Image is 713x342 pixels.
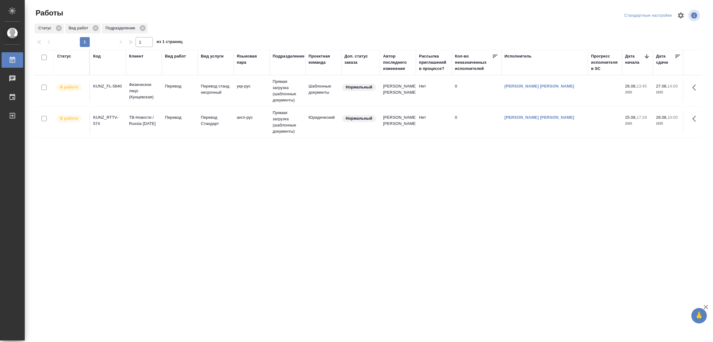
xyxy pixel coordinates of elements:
p: Физическое лицо (Кунцевская) [129,82,159,100]
span: Настроить таблицу [673,8,688,23]
button: Здесь прячутся важные кнопки [689,111,703,126]
p: 2025 [656,89,681,96]
div: Автор последнего изменения [383,53,413,72]
p: 25.08, [625,115,637,120]
div: Исполнитель выполняет работу [56,114,86,123]
td: Шаблонные документы [305,80,341,102]
p: 10:00 [668,115,678,120]
div: Рассылка приглашений в процессе? [419,53,449,72]
p: Нормальный [346,115,372,122]
td: [PERSON_NAME] [PERSON_NAME] [380,111,416,133]
p: 28.08, [656,115,668,120]
div: Кол-во неназначенных исполнителей [455,53,492,72]
p: Перевод станд. несрочный [201,83,231,96]
p: 14:00 [668,84,678,88]
div: Вид услуги [201,53,224,59]
td: англ-рус [234,111,270,133]
p: 26.08, [625,84,637,88]
p: 17:29 [637,115,647,120]
p: ТВ-Новости / Russia [DATE] [129,114,159,127]
p: В работе [60,115,78,122]
div: Языковая пара [237,53,266,66]
div: Вид работ [165,53,186,59]
div: Доп. статус заказа [344,53,377,66]
div: Проектная команда [309,53,338,66]
span: 🙏 [694,309,704,322]
p: Перевод Стандарт [201,114,231,127]
p: 27.08, [656,84,668,88]
td: Прямая загрузка (шаблонные документы) [270,107,305,138]
div: Прогресс исполнителя в SC [591,53,619,72]
div: Исполнитель [504,53,532,59]
div: Код [93,53,101,59]
div: Дата начала [625,53,644,66]
p: В работе [60,84,78,90]
p: 13:45 [637,84,647,88]
div: KUNZ_FL-5840 [93,83,123,89]
p: Нормальный [346,84,372,90]
p: 2025 [625,121,650,127]
div: Статус [57,53,71,59]
td: Нет [416,111,452,133]
p: Подразделение [106,25,137,31]
a: [PERSON_NAME] [PERSON_NAME] [504,115,574,120]
button: Здесь прячутся важные кнопки [689,80,703,95]
td: Прямая загрузка (шаблонные документы) [270,75,305,106]
button: 🙏 [691,308,707,323]
a: [PERSON_NAME] [PERSON_NAME] [504,84,574,88]
span: Посмотреть информацию [688,10,701,21]
div: Клиент [129,53,143,59]
td: 0 [452,111,501,133]
span: Работы [34,8,63,18]
td: Юридический [305,111,341,133]
p: Перевод [165,83,195,89]
div: Исполнитель выполняет работу [56,83,86,92]
div: Дата сдачи [656,53,675,66]
div: Статус [35,24,64,33]
td: 0 [452,80,501,102]
div: Вид работ [65,24,101,33]
p: Статус [38,25,54,31]
p: Вид работ [69,25,90,31]
span: из 1 страниц [157,38,183,47]
td: Нет [416,80,452,102]
p: 2025 [656,121,681,127]
p: Перевод [165,114,195,121]
p: 2025 [625,89,650,96]
td: укр-рус [234,80,270,102]
div: Подразделение [102,24,148,33]
div: split button [623,11,673,20]
div: KUNZ_RTTV-574 [93,114,123,127]
td: [PERSON_NAME] [PERSON_NAME] [380,80,416,102]
div: Подразделение [273,53,305,59]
